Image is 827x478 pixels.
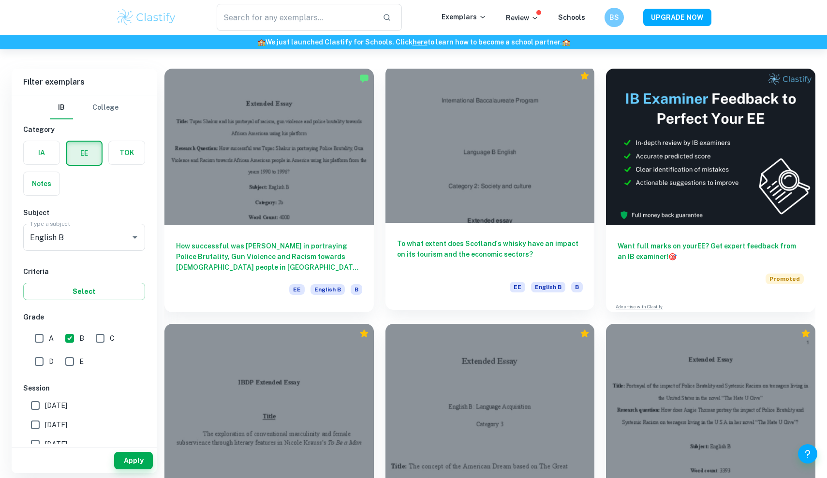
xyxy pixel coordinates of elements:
img: Clastify logo [116,8,177,27]
div: Premium [801,329,811,338]
label: Type a subject [30,219,70,228]
button: Open [128,231,142,244]
span: [DATE] [45,439,67,449]
span: 🎯 [668,253,677,261]
button: BS [605,8,624,27]
button: Apply [114,452,153,469]
span: Promoted [766,274,804,284]
span: D [49,356,54,367]
span: E [79,356,84,367]
span: English B [310,284,345,295]
button: Notes [24,172,59,195]
p: Review [506,13,539,23]
h6: Session [23,383,145,393]
h6: Criteria [23,266,145,277]
h6: How successful was [PERSON_NAME] in portraying Police Brutality, Gun Violence and Racism towards ... [176,241,362,273]
button: Select [23,283,145,300]
button: TOK [109,141,145,164]
img: Thumbnail [606,69,815,225]
h6: Category [23,124,145,135]
div: Premium [580,71,590,81]
span: [DATE] [45,420,67,430]
span: English B [531,282,565,292]
button: College [92,96,118,119]
span: 🏫 [257,38,266,46]
p: Exemplars [442,12,487,22]
a: Want full marks on yourEE? Get expert feedback from an IB examiner!PromotedAdvertise with Clastify [606,69,815,312]
a: How successful was [PERSON_NAME] in portraying Police Brutality, Gun Violence and Racism towards ... [164,69,374,312]
button: UPGRADE NOW [643,9,711,26]
span: C [110,333,115,344]
span: [DATE] [45,400,67,411]
span: B [79,333,84,344]
div: Premium [580,329,590,338]
h6: Subject [23,207,145,218]
button: EE [67,142,102,165]
button: IA [24,141,59,164]
h6: Filter exemplars [12,69,157,96]
span: EE [289,284,305,295]
span: EE [510,282,525,292]
span: B [351,284,362,295]
input: Search for any exemplars... [217,4,375,31]
h6: We just launched Clastify for Schools. Click to learn how to become a school partner. [2,37,825,47]
span: A [49,333,54,344]
span: B [571,282,583,292]
span: 🏫 [562,38,570,46]
a: Schools [558,14,585,21]
button: IB [50,96,73,119]
h6: Want full marks on your EE ? Get expert feedback from an IB examiner! [618,241,804,262]
a: here [413,38,428,46]
a: To what extent does Scotland´s whisky have an impact on its tourism and the economic sectors?EEEn... [385,69,595,312]
h6: To what extent does Scotland´s whisky have an impact on its tourism and the economic sectors? [397,238,583,270]
a: Advertise with Clastify [616,304,663,310]
div: Filter type choice [50,96,118,119]
h6: Grade [23,312,145,322]
img: Marked [359,73,369,83]
h6: BS [609,12,620,23]
div: Premium [359,329,369,338]
button: Help and Feedback [798,444,817,464]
